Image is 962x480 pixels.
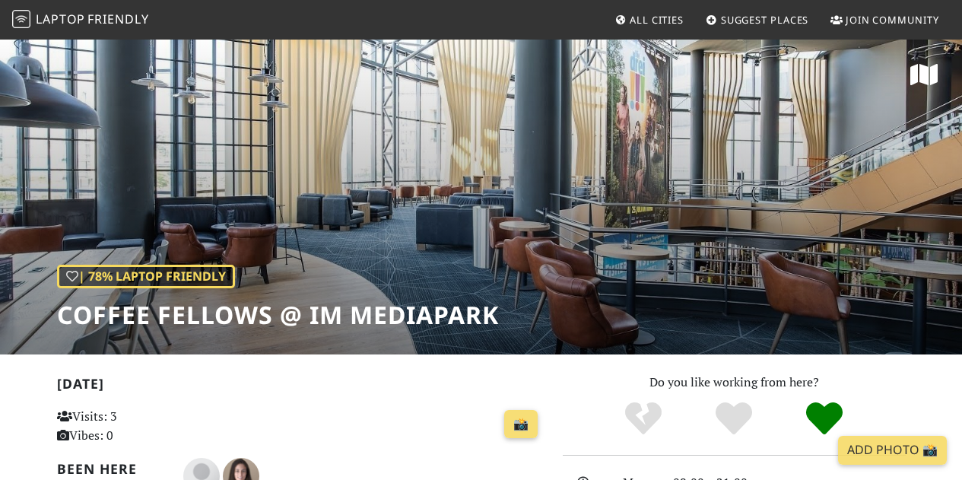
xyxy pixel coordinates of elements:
span: Suggest Places [721,13,809,27]
div: | 78% Laptop Friendly [57,265,235,289]
h1: Coffee Fellows @ Im Mediapark [57,300,499,329]
h2: [DATE] [57,376,544,398]
div: Yes [689,400,779,438]
a: 📸 [504,410,538,439]
span: Friendly [87,11,148,27]
h2: Been here [57,461,165,477]
span: All Cities [630,13,684,27]
a: Join Community [824,6,945,33]
a: All Cities [608,6,690,33]
a: Suggest Places [700,6,815,33]
p: Do you like working from here? [563,373,906,393]
span: Laptop [36,11,85,27]
a: Add Photo 📸 [838,436,947,465]
span: Join Community [846,13,939,27]
p: Visits: 3 Vibes: 0 [57,407,208,446]
div: No [598,400,689,438]
div: Definitely! [779,400,869,438]
a: LaptopFriendly LaptopFriendly [12,7,149,33]
img: LaptopFriendly [12,10,30,28]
